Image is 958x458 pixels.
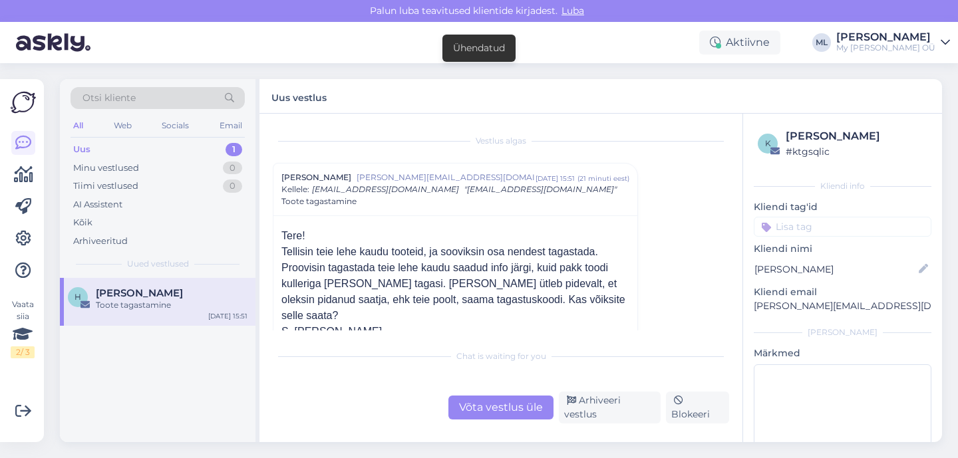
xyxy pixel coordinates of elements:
span: Otsi kliente [82,91,136,105]
div: 2 / 3 [11,346,35,358]
div: # ktgsqlic [786,144,927,159]
div: S. [PERSON_NAME] [281,324,629,340]
div: Kliendi info [754,180,931,192]
div: Tellisin teie lehe kaudu tooteid, ja sooviksin osa nendest tagastada. Proovisin tagastada teie le... [281,244,629,324]
div: [DATE] 15:51 [208,311,247,321]
div: Email [217,117,245,134]
div: Võta vestlus üle [448,396,554,419]
p: Kliendi nimi [754,242,931,256]
span: Helena Saastamoinen [96,287,183,299]
input: Lisa nimi [754,262,916,277]
div: 1 [226,143,242,156]
a: [PERSON_NAME]My [PERSON_NAME] OÜ [836,32,950,53]
div: [PERSON_NAME] [836,32,935,43]
span: Toote tagastamine [281,195,357,207]
div: Kõik [73,216,92,229]
div: Toote tagastamine [96,299,247,311]
div: Arhiveeritud [73,235,128,248]
div: Minu vestlused [73,162,139,175]
span: Uued vestlused [127,258,189,270]
div: Vestlus algas [273,135,729,147]
div: Vaata siia [11,298,35,358]
div: Ühendatud [453,41,505,55]
p: Kliendi tag'id [754,200,931,214]
div: Arhiveeri vestlus [559,392,661,423]
div: [DATE] 15:51 [536,173,575,183]
div: 0 [223,162,242,175]
div: Socials [159,117,192,134]
div: All [71,117,86,134]
span: k [765,138,771,148]
img: Askly Logo [11,90,36,115]
div: Aktiivne [699,31,780,55]
span: "[EMAIL_ADDRESS][DOMAIN_NAME]" [464,184,617,194]
div: 0 [223,179,242,193]
div: My [PERSON_NAME] OÜ [836,43,935,53]
p: Märkmed [754,346,931,360]
span: [PERSON_NAME][EMAIL_ADDRESS][DOMAIN_NAME] [357,172,536,183]
span: H [75,292,81,302]
div: [PERSON_NAME] [754,326,931,338]
div: Tiimi vestlused [73,179,138,193]
input: Lisa tag [754,217,931,237]
span: [EMAIL_ADDRESS][DOMAIN_NAME] [312,184,459,194]
p: Kliendi email [754,285,931,299]
div: ML [812,33,831,52]
div: Blokeeri [666,392,729,423]
span: [PERSON_NAME] [281,172,351,183]
div: AI Assistent [73,198,122,211]
div: Web [111,117,134,134]
div: [PERSON_NAME] [786,128,927,144]
span: Luba [558,5,588,17]
div: Tere! [281,228,629,244]
div: Chat is waiting for you [273,350,729,362]
label: Uus vestlus [271,87,327,105]
p: [PERSON_NAME][EMAIL_ADDRESS][DOMAIN_NAME] [754,299,931,313]
div: Uus [73,143,90,156]
span: Kellele : [281,184,309,194]
div: ( 21 minuti eest ) [577,173,629,183]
